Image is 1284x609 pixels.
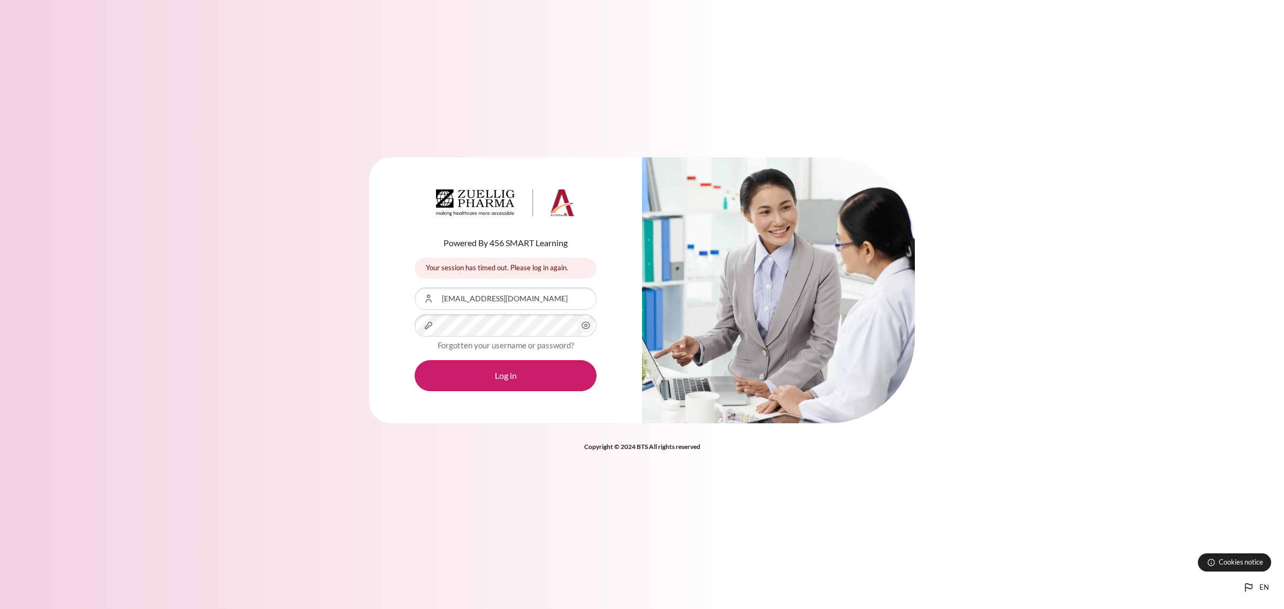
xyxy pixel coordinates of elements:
div: Your session has timed out. Please log in again. [415,258,597,279]
strong: Copyright © 2024 BTS All rights reserved [584,443,700,451]
span: Cookies notice [1219,557,1263,567]
a: Forgotten your username or password? [438,340,574,350]
p: Powered By 456 SMART Learning [415,237,597,249]
a: Architeck [436,189,575,220]
img: Architeck [436,189,575,216]
button: Log in [415,360,597,391]
input: Username or Email Address [415,287,597,310]
button: Languages [1238,577,1273,598]
span: en [1259,582,1269,593]
button: Cookies notice [1198,553,1271,572]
